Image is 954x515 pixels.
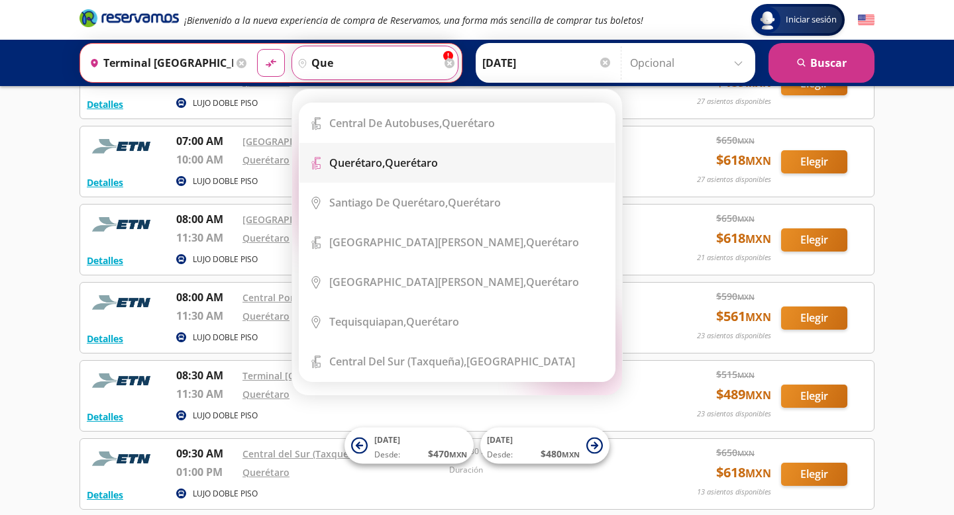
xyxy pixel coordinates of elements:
[242,75,290,88] a: Querétaro
[630,46,749,79] input: Opcional
[781,463,847,486] button: Elegir
[242,213,337,226] a: [GEOGRAPHIC_DATA]
[176,464,236,480] p: 01:00 PM
[176,133,236,149] p: 07:00 AM
[87,488,123,502] button: Detalles
[737,214,755,224] small: MXN
[737,292,755,302] small: MXN
[480,428,609,464] button: [DATE]Desde:$480MXN
[329,156,438,170] div: Querétaro
[329,314,459,329] div: Querétaro
[745,232,771,246] small: MXN
[737,136,755,146] small: MXN
[87,97,123,111] button: Detalles
[716,133,755,147] span: $ 650
[242,447,362,460] a: Central del Sur (Taxqueña)
[697,174,771,185] p: 27 asientos disponibles
[242,310,290,322] a: Querétaro
[482,46,612,79] input: Elegir Fecha
[745,466,771,481] small: MXN
[329,116,442,130] b: Central de Autobuses,
[697,408,771,420] p: 23 asientos disponibles
[745,310,771,324] small: MXN
[329,354,466,369] b: Central del Sur (taxqueña),
[737,370,755,380] small: MXN
[858,12,874,28] button: English
[716,367,755,381] span: $ 515
[242,291,319,304] a: Central Poniente
[176,289,236,305] p: 08:00 AM
[541,447,580,461] span: $ 480
[84,46,233,79] input: Buscar Origen
[716,211,755,225] span: $ 650
[193,410,258,422] p: LUJO DOBLE PISO
[87,445,160,472] img: RESERVAMOS
[242,388,290,400] a: Querétaro
[329,116,495,130] div: Querétaro
[487,434,513,445] span: [DATE]
[193,488,258,500] p: LUJO DOBLE PISO
[716,289,755,303] span: $ 590
[737,448,755,458] small: MXN
[428,447,467,461] span: $ 470
[344,428,474,464] button: [DATE]Desde:$470MXN
[329,235,579,250] div: Querétaro
[449,449,467,459] small: MXN
[176,386,236,402] p: 11:30 AM
[176,308,236,324] p: 11:30 AM
[697,330,771,342] p: 23 asientos disponibles
[242,369,379,382] a: Terminal [GEOGRAPHIC_DATA]
[329,314,406,329] b: Tequisquiapan,
[329,275,579,289] div: Querétaro
[716,306,771,326] span: $ 561
[329,156,385,170] b: Querétaro,
[716,445,755,459] span: $ 650
[697,252,771,263] p: 21 asientos disponibles
[716,463,771,483] span: $ 618
[487,449,513,461] span: Desde:
[716,150,771,170] span: $ 618
[374,434,400,445] span: [DATE]
[184,14,643,26] em: ¡Bienvenido a la nueva experiencia de compra de Reservamos, una forma más sencilla de comprar tus...
[176,367,236,383] p: 08:30 AM
[87,254,123,267] button: Detalles
[87,175,123,189] button: Detalles
[697,96,771,107] p: 27 asientos disponibles
[768,43,874,83] button: Buscar
[781,228,847,252] button: Elegir
[87,332,123,346] button: Detalles
[242,232,290,244] a: Querétaro
[329,195,448,210] b: Santiago de Querétaro,
[193,332,258,344] p: LUJO DOBLE PISO
[329,354,575,369] div: [GEOGRAPHIC_DATA]
[780,13,842,26] span: Iniciar sesión
[716,228,771,248] span: $ 618
[745,388,771,402] small: MXN
[329,235,526,250] b: [GEOGRAPHIC_DATA][PERSON_NAME],
[193,97,258,109] p: LUJO DOBLE PISO
[745,154,771,168] small: MXN
[193,175,258,187] p: LUJO DOBLE PISO
[87,410,123,424] button: Detalles
[87,211,160,238] img: RESERVAMOS
[79,8,179,28] i: Brand Logo
[781,385,847,408] button: Elegir
[292,46,441,79] input: Buscar Destino
[193,254,258,265] p: LUJO DOBLE PISO
[242,135,337,148] a: [GEOGRAPHIC_DATA]
[87,289,160,316] img: RESERVAMOS
[242,154,290,166] a: Querétaro
[242,466,290,479] a: Querétaro
[176,211,236,227] p: 08:00 AM
[87,367,160,394] img: RESERVAMOS
[697,487,771,498] p: 13 asientos disponibles
[449,464,649,476] p: Duración
[79,8,179,32] a: Brand Logo
[176,230,236,246] p: 11:30 AM
[329,195,501,210] div: Querétaro
[562,449,580,459] small: MXN
[87,133,160,160] img: RESERVAMOS
[781,150,847,173] button: Elegir
[781,306,847,330] button: Elegir
[374,449,400,461] span: Desde:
